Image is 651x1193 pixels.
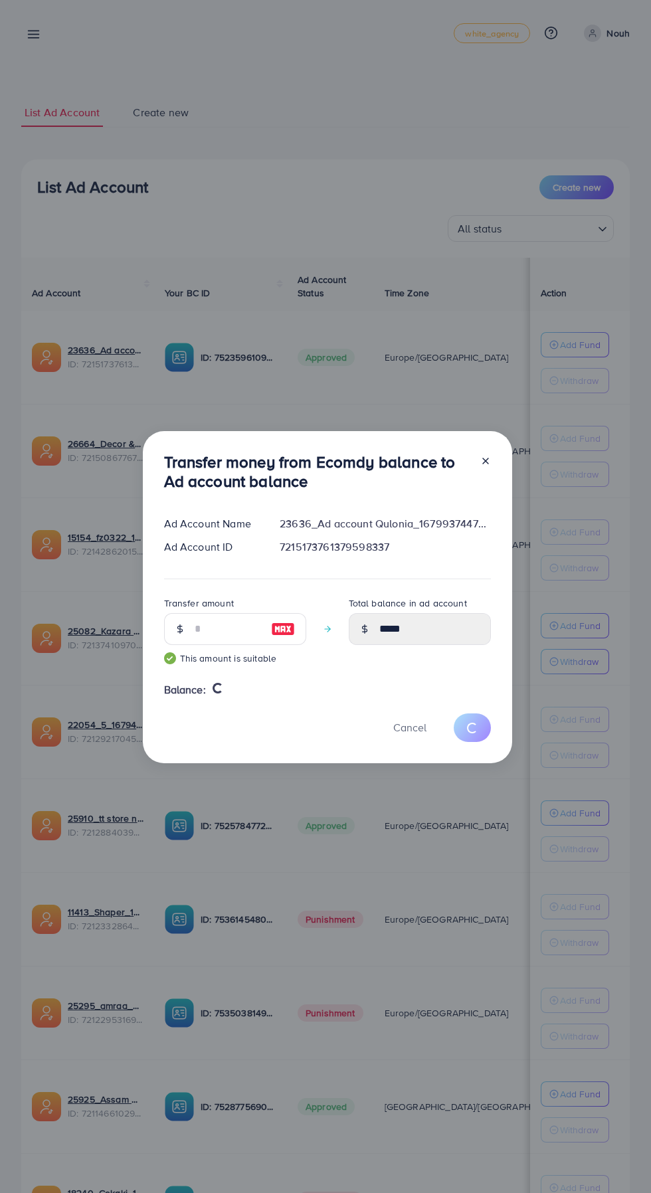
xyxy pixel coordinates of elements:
[393,720,426,735] span: Cancel
[153,516,270,531] div: Ad Account Name
[164,682,206,697] span: Balance:
[269,539,501,555] div: 7215173761379598337
[164,652,306,665] small: This amount is suitable
[271,621,295,637] img: image
[164,452,470,491] h3: Transfer money from Ecomdy balance to Ad account balance
[164,596,234,610] label: Transfer amount
[349,596,467,610] label: Total balance in ad account
[377,713,443,742] button: Cancel
[153,539,270,555] div: Ad Account ID
[269,516,501,531] div: 23636_Ad account Qulonia_1679937447297
[164,652,176,664] img: guide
